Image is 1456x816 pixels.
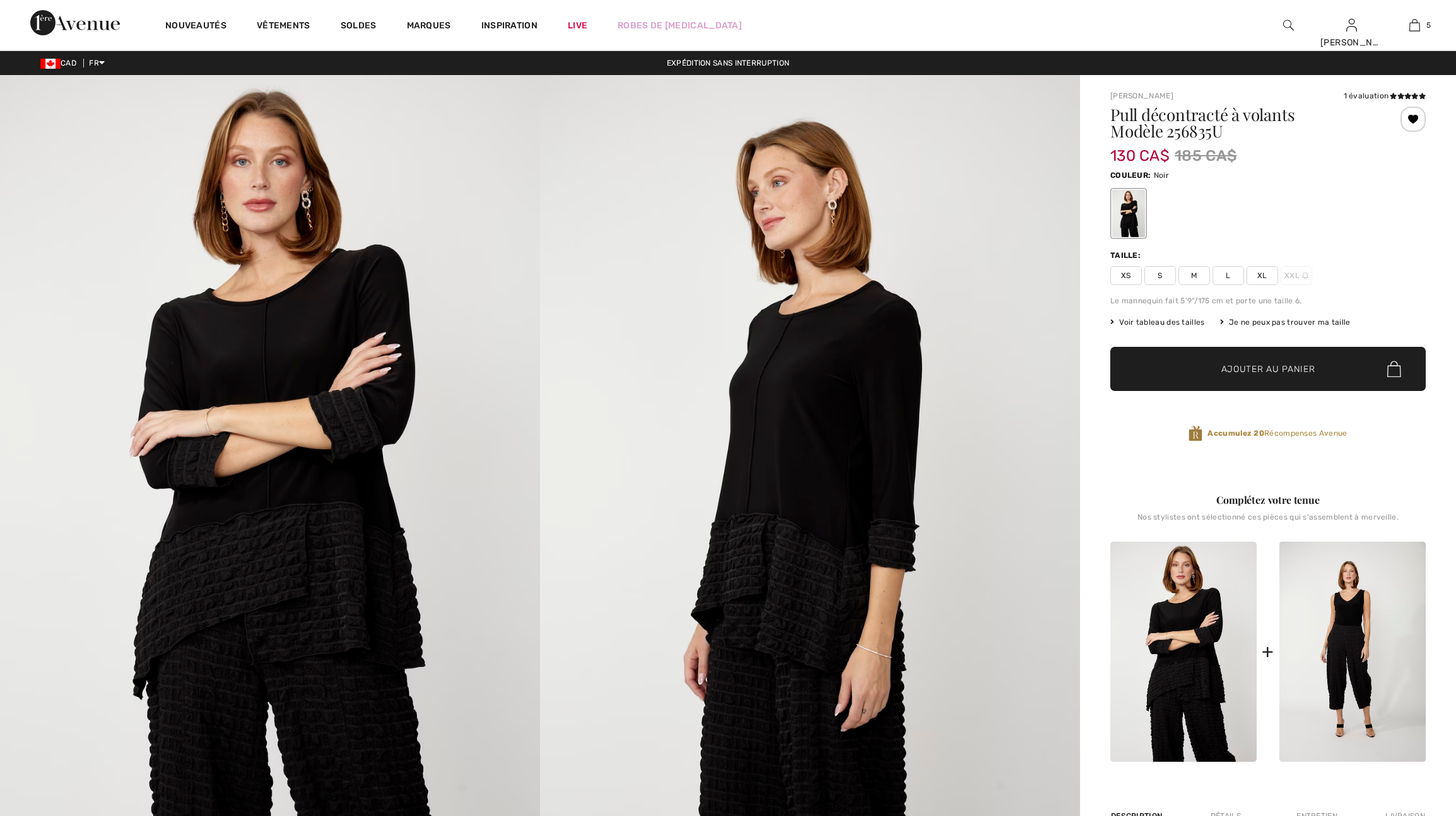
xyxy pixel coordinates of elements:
img: Récompenses Avenue [1189,425,1202,442]
a: Robes de [MEDICAL_DATA] [618,19,742,32]
a: 5 [1383,18,1445,33]
img: Pull Décontracté à Volants modèle 256835U [1110,542,1257,762]
span: M [1178,266,1210,285]
a: Se connecter [1346,19,1357,31]
span: L [1212,266,1244,285]
div: Le mannequin fait 5'9"/175 cm et porte une taille 6. [1110,295,1426,306]
img: Canadian Dollar [40,59,61,69]
a: Vêtements [257,20,310,33]
span: 5 [1426,20,1431,31]
img: ring-m.svg [1302,272,1308,279]
a: Live [568,19,587,32]
span: Inspiration [481,20,537,33]
div: Taille: [1110,250,1143,261]
img: Bag.svg [1387,361,1401,377]
img: Mon panier [1409,18,1420,33]
strong: Accumulez 20 [1207,429,1264,438]
img: 1ère Avenue [30,10,120,35]
span: FR [89,59,105,67]
h1: Pull décontracté à volants Modèle 256835U [1110,107,1373,139]
span: XXL [1281,266,1312,285]
div: [PERSON_NAME] [1320,36,1382,49]
div: + [1262,638,1274,666]
button: Ajouter au panier [1110,347,1426,391]
img: Mes infos [1346,18,1357,33]
div: Nos stylistes ont sélectionné ces pièces qui s'assemblent à merveille. [1110,513,1426,532]
div: Je ne peux pas trouver ma taille [1220,317,1351,328]
img: recherche [1283,18,1294,33]
span: Récompenses Avenue [1207,428,1347,439]
a: Soldes [341,20,377,33]
img: Pantalon Détendu Court modèle 256832U [1279,542,1426,762]
span: CAD [40,59,81,67]
span: S [1144,266,1176,285]
a: Nouveautés [165,20,226,33]
span: 185 CA$ [1175,144,1236,167]
span: Couleur: [1110,171,1151,180]
span: XS [1110,266,1142,285]
div: Noir [1112,190,1145,237]
a: Marques [407,20,451,33]
span: 130 CA$ [1110,134,1170,165]
div: 1 évaluation [1344,90,1426,102]
span: Noir [1154,171,1169,180]
span: Voir tableau des tailles [1110,317,1205,328]
a: [PERSON_NAME] [1110,91,1173,100]
span: XL [1247,266,1278,285]
span: Ajouter au panier [1221,363,1315,376]
div: Complétez votre tenue [1110,493,1426,508]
